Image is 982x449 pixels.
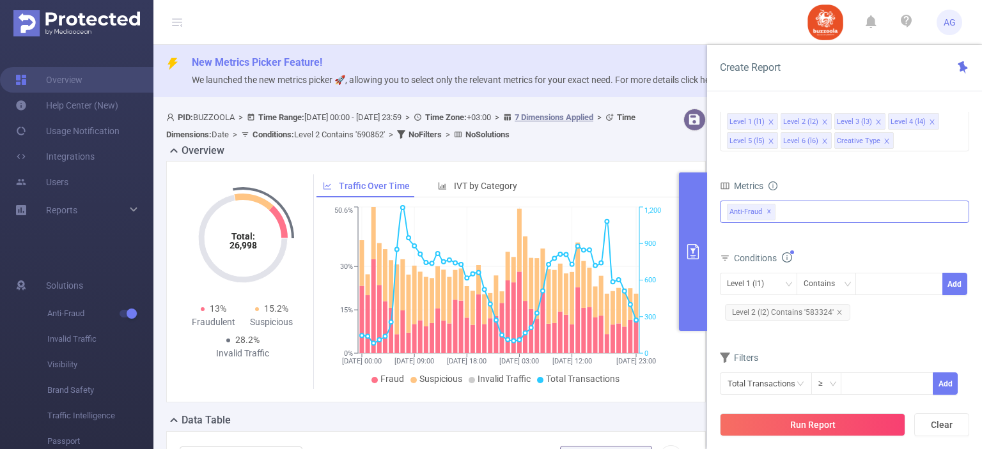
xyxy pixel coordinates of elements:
[235,112,247,122] span: >
[214,347,272,360] div: Invalid Traffic
[385,130,397,139] span: >
[942,273,967,295] button: Add
[178,112,193,122] b: PID:
[478,374,531,384] span: Invalid Traffic
[644,349,648,358] tspan: 0
[929,119,935,126] i: icon: close
[447,357,487,365] tspan: [DATE] 18:00
[185,316,243,329] div: Fraudulent
[837,114,872,130] div: Level 3 (l3)
[192,56,322,68] span: New Metrics Picker Feature!
[231,231,254,241] tspan: Total:
[253,130,294,139] b: Conditions :
[235,335,260,345] span: 28.2%
[380,374,404,384] span: Fraud
[818,373,832,394] div: ≥
[644,240,656,248] tspan: 900
[768,138,774,146] i: icon: close
[47,403,153,429] span: Traffic Intelligence
[166,57,179,70] i: icon: thunderbolt
[836,309,843,316] i: icon: close
[844,280,852,289] i: icon: down
[425,112,467,122] b: Time Zone:
[720,413,905,436] button: Run Report
[720,181,763,191] span: Metrics
[944,10,956,35] span: AG
[914,413,969,436] button: Clear
[720,353,758,363] span: Filters
[47,377,153,403] span: Brand Safety
[546,374,620,384] span: Total Transactions
[46,205,77,215] span: Reports
[46,273,83,298] span: Solutions
[933,372,958,395] button: Add
[47,352,153,377] span: Visibility
[767,204,772,220] span: ✕
[727,273,773,294] div: Level 1 (l1)
[720,61,781,73] span: Create Report
[323,181,332,190] i: icon: line-chart
[782,252,792,263] i: icon: info-circle
[409,130,442,139] b: No Filters
[785,280,793,289] i: icon: down
[768,181,777,190] i: icon: info-circle
[344,349,353,358] tspan: 0%
[192,75,738,85] span: We launched the new metrics picker 🚀, allowing you to select only the relevant metrics for your e...
[837,133,880,149] div: Creative Type
[822,138,828,146] i: icon: close
[210,303,226,314] span: 13%
[804,273,844,294] div: Contains
[593,112,605,122] span: >
[644,277,656,285] tspan: 600
[515,112,593,122] u: 7 Dimensions Applied
[552,357,591,365] tspan: [DATE] 12:00
[888,113,939,130] li: Level 4 (l4)
[727,113,778,130] li: Level 1 (l1)
[342,357,382,365] tspan: [DATE] 00:00
[734,253,792,263] span: Conditions
[644,313,656,321] tspan: 300
[334,207,353,215] tspan: 50.6%
[727,132,778,149] li: Level 5 (l5)
[419,374,462,384] span: Suspicious
[491,112,503,122] span: >
[834,113,885,130] li: Level 3 (l3)
[182,413,231,428] h2: Data Table
[781,132,832,149] li: Level 6 (l6)
[725,304,850,321] span: Level 2 (l2) Contains '583324'
[46,197,77,223] a: Reports
[15,144,95,169] a: Integrations
[875,119,882,126] i: icon: close
[729,114,765,130] div: Level 1 (l1)
[729,133,765,149] div: Level 5 (l5)
[884,138,890,146] i: icon: close
[166,112,635,139] span: BUZZOOLA [DATE] 00:00 - [DATE] 23:59 +03:00
[783,114,818,130] div: Level 2 (l2)
[768,119,774,126] i: icon: close
[47,326,153,352] span: Invalid Traffic
[243,316,301,329] div: Suspicious
[442,130,454,139] span: >
[258,112,304,122] b: Time Range:
[166,113,178,121] i: icon: user
[394,357,434,365] tspan: [DATE] 09:00
[454,181,517,191] span: IVT by Category
[15,93,118,118] a: Help Center (New)
[182,143,224,158] h2: Overview
[822,119,828,126] i: icon: close
[499,357,539,365] tspan: [DATE] 03:00
[229,130,241,139] span: >
[47,301,153,326] span: Anti-Fraud
[253,130,385,139] span: Level 2 Contains '590852'
[829,380,837,389] i: icon: down
[264,303,288,314] span: 15.2%
[340,263,353,271] tspan: 30%
[15,118,120,144] a: Usage Notification
[438,181,447,190] i: icon: bar-chart
[834,132,894,149] li: Creative Type
[616,357,656,365] tspan: [DATE] 23:00
[401,112,414,122] span: >
[891,114,926,130] div: Level 4 (l4)
[465,130,510,139] b: No Solutions
[13,10,140,36] img: Protected Media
